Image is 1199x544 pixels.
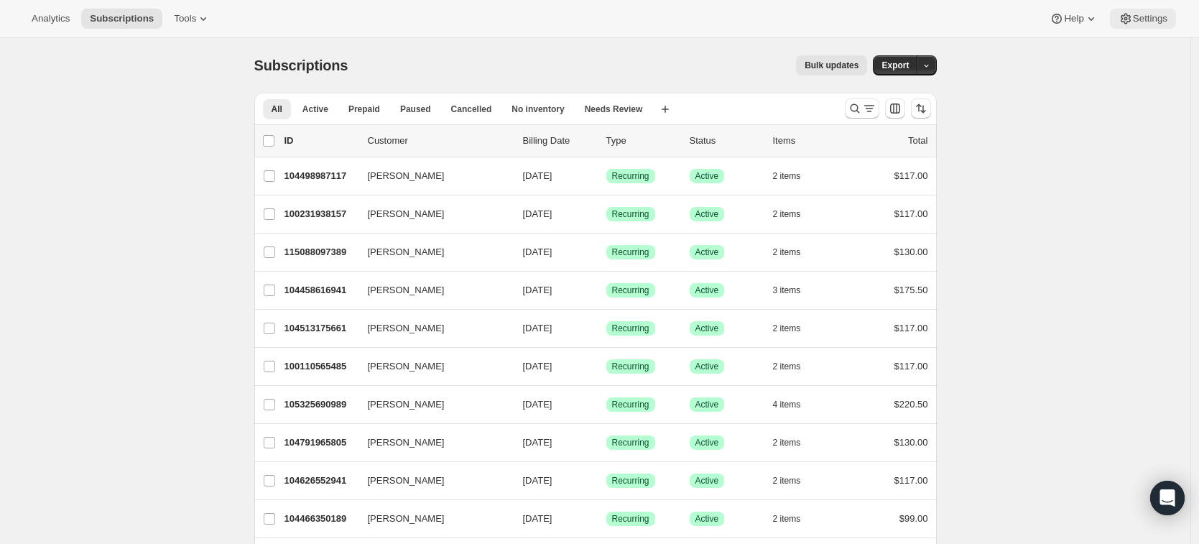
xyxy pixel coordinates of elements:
p: 115088097389 [284,245,356,259]
span: $220.50 [894,399,928,410]
span: [PERSON_NAME] [368,359,445,374]
span: $117.00 [894,361,928,372]
span: Tools [174,13,196,24]
button: [PERSON_NAME] [359,393,503,416]
span: Active [695,323,719,334]
div: 104791965805[PERSON_NAME][DATE]SuccessRecurringSuccessActive2 items$130.00 [284,433,928,453]
span: [DATE] [523,361,552,372]
span: 2 items [773,361,801,372]
span: $117.00 [894,475,928,486]
p: 104498987117 [284,169,356,183]
span: Recurring [612,399,649,410]
span: Recurring [612,475,649,487]
span: [DATE] [523,513,552,524]
p: Customer [368,134,511,148]
div: Items [773,134,845,148]
span: [DATE] [523,475,552,486]
span: Cancelled [451,103,492,115]
button: Create new view [654,99,677,119]
div: 104498987117[PERSON_NAME][DATE]SuccessRecurringSuccessActive2 items$117.00 [284,166,928,186]
span: Bulk updates [805,60,858,71]
button: [PERSON_NAME] [359,279,503,302]
span: Active [695,513,719,525]
button: 2 items [773,471,817,491]
button: 2 items [773,318,817,338]
button: Settings [1110,9,1176,29]
p: 104626552941 [284,474,356,488]
p: 100110565485 [284,359,356,374]
span: 4 items [773,399,801,410]
button: Search and filter results [845,98,879,119]
span: [PERSON_NAME] [368,169,445,183]
span: Active [695,437,719,448]
span: All [272,103,282,115]
span: [DATE] [523,246,552,257]
span: Recurring [612,208,649,220]
p: 104513175661 [284,321,356,336]
span: $117.00 [894,208,928,219]
button: [PERSON_NAME] [359,469,503,492]
p: ID [284,134,356,148]
button: [PERSON_NAME] [359,241,503,264]
button: 2 items [773,509,817,529]
span: [DATE] [523,399,552,410]
div: 104513175661[PERSON_NAME][DATE]SuccessRecurringSuccessActive2 items$117.00 [284,318,928,338]
button: Tools [165,9,219,29]
button: [PERSON_NAME] [359,355,503,378]
button: 3 items [773,280,817,300]
p: 104791965805 [284,435,356,450]
button: 2 items [773,204,817,224]
p: 104466350189 [284,512,356,526]
div: Type [606,134,678,148]
span: [DATE] [523,170,552,181]
span: Recurring [612,285,649,296]
span: $130.00 [894,246,928,257]
p: 105325690989 [284,397,356,412]
button: 2 items [773,166,817,186]
span: Needs Review [585,103,643,115]
span: Active [695,285,719,296]
button: Customize table column order and visibility [885,98,905,119]
button: Bulk updates [796,55,867,75]
span: 2 items [773,513,801,525]
span: $130.00 [894,437,928,448]
div: 100110565485[PERSON_NAME][DATE]SuccessRecurringSuccessActive2 items$117.00 [284,356,928,377]
span: Subscriptions [254,57,348,73]
div: IDCustomerBilling DateTypeStatusItemsTotal [284,134,928,148]
span: [DATE] [523,323,552,333]
span: Export [881,60,909,71]
span: [PERSON_NAME] [368,321,445,336]
span: [PERSON_NAME] [368,512,445,526]
span: Active [302,103,328,115]
span: [PERSON_NAME] [368,245,445,259]
span: Active [695,208,719,220]
div: 115088097389[PERSON_NAME][DATE]SuccessRecurringSuccessActive2 items$130.00 [284,242,928,262]
span: Paused [400,103,431,115]
span: 3 items [773,285,801,296]
span: 2 items [773,475,801,487]
span: Recurring [612,437,649,448]
span: Analytics [32,13,70,24]
span: Help [1064,13,1083,24]
span: Recurring [612,323,649,334]
div: 105325690989[PERSON_NAME][DATE]SuccessRecurringSuccessActive4 items$220.50 [284,395,928,415]
button: Subscriptions [81,9,162,29]
span: Prepaid [348,103,380,115]
p: 100231938157 [284,207,356,221]
span: Subscriptions [90,13,154,24]
span: Active [695,475,719,487]
div: Open Intercom Messenger [1150,481,1185,515]
span: 2 items [773,323,801,334]
span: [DATE] [523,437,552,448]
span: Recurring [612,513,649,525]
span: Recurring [612,170,649,182]
span: [PERSON_NAME] [368,207,445,221]
span: Recurring [612,361,649,372]
span: No inventory [511,103,564,115]
span: Recurring [612,246,649,258]
span: 2 items [773,437,801,448]
button: Analytics [23,9,78,29]
button: [PERSON_NAME] [359,507,503,530]
span: $117.00 [894,170,928,181]
span: [PERSON_NAME] [368,397,445,412]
